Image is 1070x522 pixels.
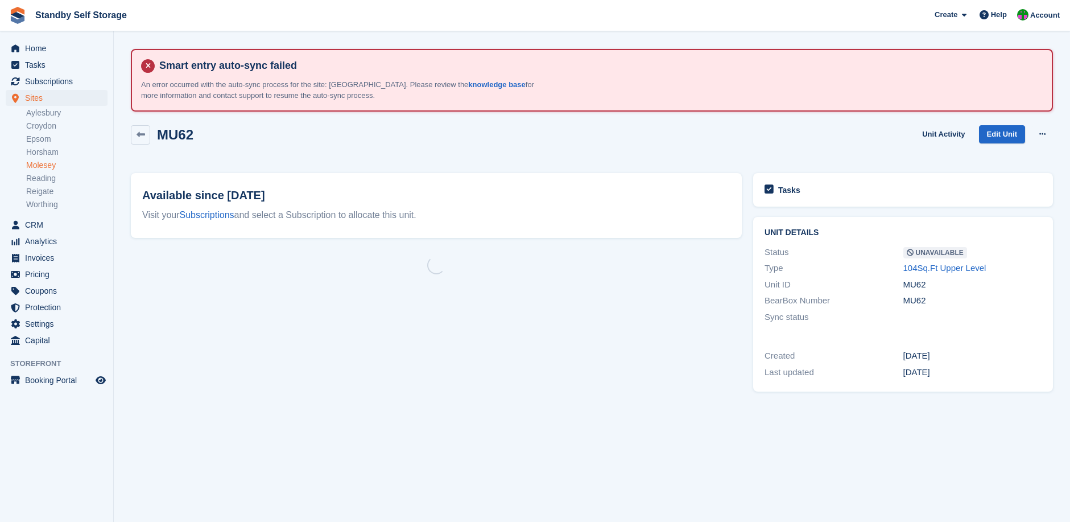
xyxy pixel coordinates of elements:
[25,73,93,89] span: Subscriptions
[765,228,1042,237] h2: Unit details
[765,294,903,307] div: BearBox Number
[6,372,108,388] a: menu
[26,160,108,171] a: Molesey
[903,263,986,273] a: 104Sq.Ft Upper Level
[765,366,903,379] div: Last updated
[142,187,730,204] h2: Available since [DATE]
[6,316,108,332] a: menu
[25,372,93,388] span: Booking Portal
[6,40,108,56] a: menu
[468,80,525,89] a: knowledge base
[778,185,800,195] h2: Tasks
[6,283,108,299] a: menu
[25,233,93,249] span: Analytics
[26,121,108,131] a: Croydon
[765,311,903,324] div: Sync status
[26,199,108,210] a: Worthing
[155,59,1043,72] h4: Smart entry auto-sync failed
[979,125,1025,144] a: Edit Unit
[6,299,108,315] a: menu
[10,358,113,369] span: Storefront
[6,57,108,73] a: menu
[25,283,93,299] span: Coupons
[25,57,93,73] span: Tasks
[94,373,108,387] a: Preview store
[765,350,903,363] div: Created
[903,366,1042,379] div: [DATE]
[6,73,108,89] a: menu
[6,266,108,282] a: menu
[25,299,93,315] span: Protection
[1030,10,1060,21] span: Account
[25,316,93,332] span: Settings
[157,127,193,142] h2: MU62
[935,9,957,20] span: Create
[6,90,108,106] a: menu
[9,7,26,24] img: stora-icon-8386f47178a22dfd0bd8f6a31ec36ba5ce8667c1dd55bd0f319d3a0aa187defe.svg
[142,208,730,222] div: Visit your and select a Subscription to allocate this unit.
[765,262,903,275] div: Type
[6,217,108,233] a: menu
[25,250,93,266] span: Invoices
[903,278,1042,291] div: MU62
[1017,9,1028,20] img: Michelle Mustoe
[26,186,108,197] a: Reigate
[26,173,108,184] a: Reading
[6,332,108,348] a: menu
[991,9,1007,20] span: Help
[31,6,131,24] a: Standby Self Storage
[26,108,108,118] a: Aylesbury
[903,294,1042,307] div: MU62
[26,134,108,145] a: Epsom
[26,147,108,158] a: Horsham
[141,79,539,101] p: An error occurred with the auto-sync process for the site: [GEOGRAPHIC_DATA]. Please review the f...
[903,247,967,258] span: Unavailable
[765,246,903,259] div: Status
[25,90,93,106] span: Sites
[25,332,93,348] span: Capital
[918,125,969,144] a: Unit Activity
[765,278,903,291] div: Unit ID
[25,40,93,56] span: Home
[6,250,108,266] a: menu
[25,217,93,233] span: CRM
[180,210,234,220] a: Subscriptions
[903,350,1042,363] div: [DATE]
[6,233,108,249] a: menu
[25,266,93,282] span: Pricing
